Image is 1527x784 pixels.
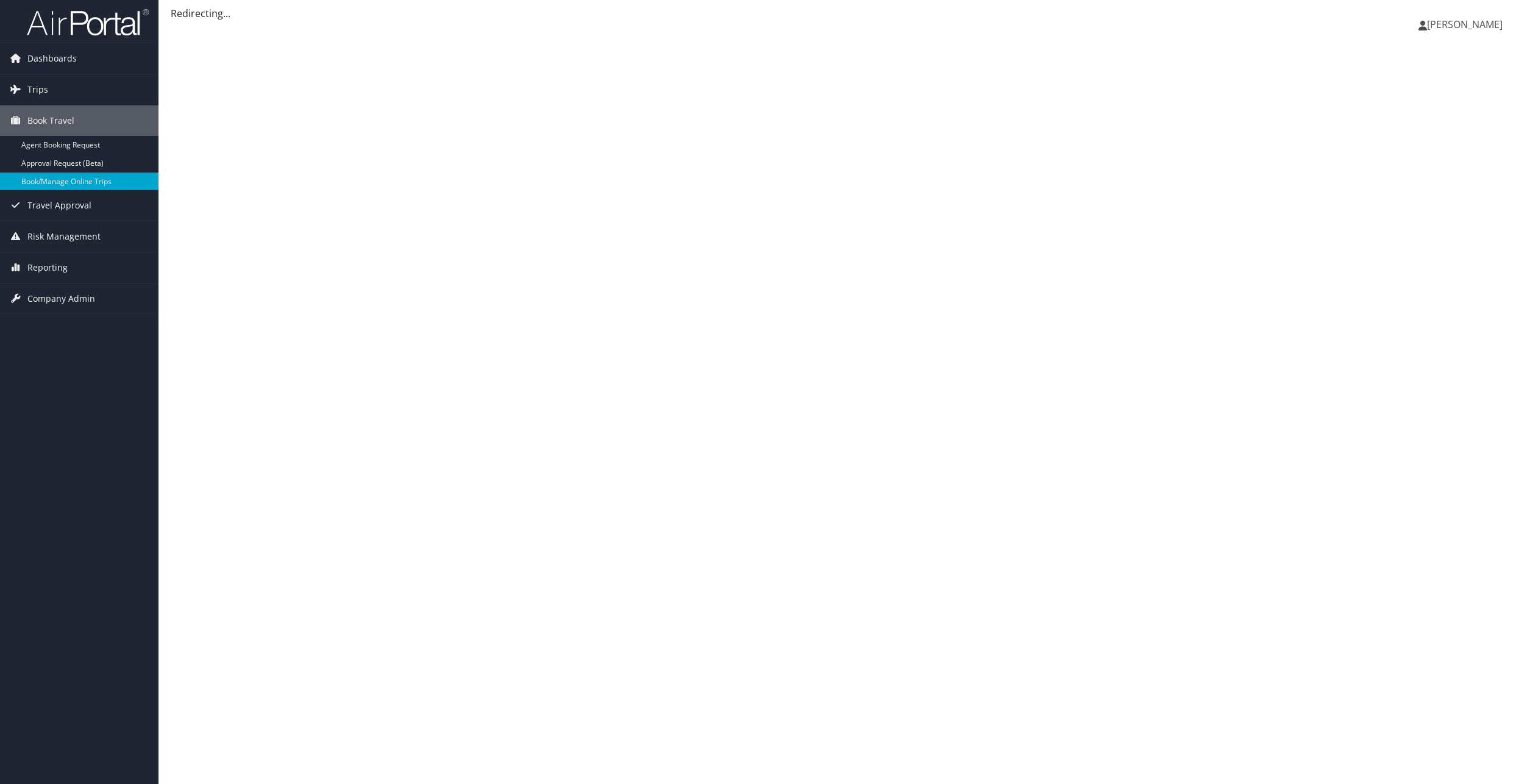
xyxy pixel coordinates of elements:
div: Redirecting... [171,6,1515,21]
a: [PERSON_NAME] [1418,6,1515,43]
span: [PERSON_NAME] [1427,18,1503,31]
span: Travel Approval [27,190,91,221]
span: Risk Management [27,221,101,252]
span: Reporting [27,252,68,283]
img: airportal-logo.png [27,8,149,37]
span: Trips [27,74,48,105]
span: Dashboards [27,43,77,74]
span: Book Travel [27,105,74,136]
span: Company Admin [27,283,95,314]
